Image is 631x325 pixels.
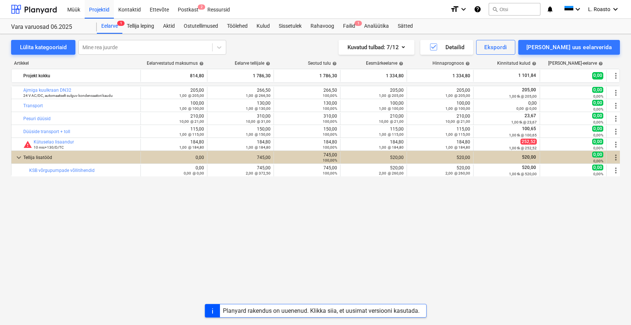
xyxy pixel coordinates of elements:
[179,119,204,123] small: 10,00 @ 21,00
[611,88,620,97] span: Rohkem tegevusi
[323,94,337,98] small: 100,00%
[592,87,603,93] span: 0,00
[459,5,468,14] i: keyboard_arrow_down
[323,106,337,111] small: 100,00%
[144,165,204,176] div: 0,00
[611,71,620,80] span: Rohkem tegevusi
[420,40,473,55] button: Detailid
[593,94,603,98] small: 0,00%
[497,61,536,66] div: Kinnitatud kulud
[210,88,271,98] div: 266,50
[521,155,537,160] span: 520,00
[445,132,470,136] small: 1,00 @ 115,00
[343,165,404,176] div: 520,00
[445,119,470,123] small: 10,00 @ 21,00
[524,113,537,118] span: 23,67
[20,43,67,52] div: Lülita kategooriaid
[410,155,470,160] div: 520,00
[308,61,337,66] div: Seotud tulu
[410,139,470,150] div: 184,80
[331,61,337,66] span: help
[23,116,51,121] a: Pesuri düüsid
[246,171,271,175] small: 2,00 @ 372,50
[343,114,404,124] div: 210,00
[323,132,337,136] small: 100,00%
[323,171,337,175] small: 100,00%
[526,43,612,52] div: [PERSON_NAME] uus eelarverida
[144,88,204,98] div: 205,00
[445,171,470,175] small: 2,00 @ 260,00
[445,145,470,149] small: 1,00 @ 184,80
[593,120,603,124] small: 0,00%
[588,6,610,12] span: L. Roasto
[379,94,404,98] small: 1,00 @ 205,00
[23,88,71,93] a: Ajmiga kuulkraan DN32
[611,140,620,149] span: Rohkem tegevusi
[306,19,339,34] div: Rahavoog
[343,155,404,160] div: 520,00
[476,40,515,55] button: Ekspordi
[509,94,537,98] small: 1,00 tk @ 205,00
[347,43,406,52] div: Kuvatud tulbad : 7/12
[277,88,337,98] div: 266,50
[592,165,603,170] span: 0,00
[360,19,393,34] div: Analüütika
[518,72,537,79] span: 1 101,84
[179,132,204,136] small: 1,00 @ 115,00
[393,19,417,34] a: Sätted
[144,155,204,160] div: 0,00
[184,171,204,175] small: 0,00 @ 0,00
[343,70,404,82] div: 1 334,80
[611,153,620,162] span: Rohkem tegevusi
[339,40,414,55] button: Kuvatud tulbad:7/12
[410,126,470,137] div: 115,00
[592,126,603,132] span: 0,00
[546,5,554,14] i: notifications
[354,21,362,26] span: 1
[611,127,620,136] span: Rohkem tegevusi
[277,70,337,82] div: 1 786,30
[379,132,404,136] small: 1,00 @ 115,00
[492,6,498,12] span: search
[210,126,271,137] div: 150,00
[210,70,271,82] div: 1 786,30
[518,40,620,55] button: [PERSON_NAME] uus eelarverida
[277,126,337,137] div: 150,00
[34,145,64,149] small: 10 mic+130/D/TC
[520,139,537,145] span: 252,52
[29,168,95,173] a: KSB võrgupumpade võllitihendid
[179,19,223,34] a: Ostutellimused
[11,61,140,66] div: Artikkel
[277,114,337,124] div: 310,00
[445,106,470,111] small: 1,00 @ 100,00
[429,43,464,52] div: Detailid
[379,171,404,175] small: 2,00 @ 260,00
[379,145,404,149] small: 1,00 @ 184,80
[210,165,271,176] div: 745,00
[23,94,113,98] small: 24 V AC/DC, automaatselt sulguv kondensaatori kaudu
[264,61,270,66] span: help
[410,101,470,111] div: 100,00
[573,5,582,14] i: keyboard_arrow_down
[593,159,603,163] small: 0,00%
[592,100,603,106] span: 0,00
[410,165,470,176] div: 520,00
[464,61,470,66] span: help
[445,94,470,98] small: 1,00 @ 205,00
[521,126,537,131] span: 100,65
[509,172,537,176] small: 1,00 tk @ 520,00
[593,146,603,150] small: 0,00%
[511,120,537,124] small: 1,00 tk @ 23,67
[179,145,204,149] small: 1,00 @ 184,80
[23,140,32,149] span: Seotud kulud ületavad prognoosi
[122,19,159,34] a: Tellija leping
[521,87,537,92] span: 205,00
[343,139,404,150] div: 184,80
[611,101,620,110] span: Rohkem tegevusi
[339,19,360,34] a: Failid1
[410,70,470,82] div: 1 334,80
[343,126,404,137] div: 115,00
[159,19,179,34] a: Aktid
[450,5,459,14] i: format_size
